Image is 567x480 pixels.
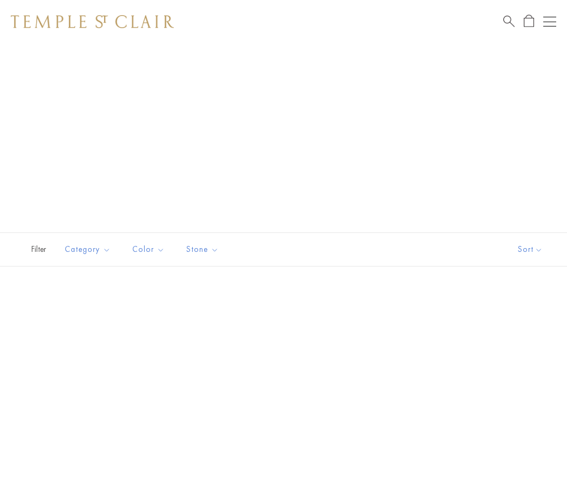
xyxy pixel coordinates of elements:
[543,15,556,28] button: Open navigation
[57,237,119,262] button: Category
[127,243,173,256] span: Color
[181,243,227,256] span: Stone
[124,237,173,262] button: Color
[11,15,174,28] img: Temple St. Clair
[503,15,515,28] a: Search
[178,237,227,262] button: Stone
[59,243,119,256] span: Category
[524,15,534,28] a: Open Shopping Bag
[494,233,567,266] button: Show sort by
